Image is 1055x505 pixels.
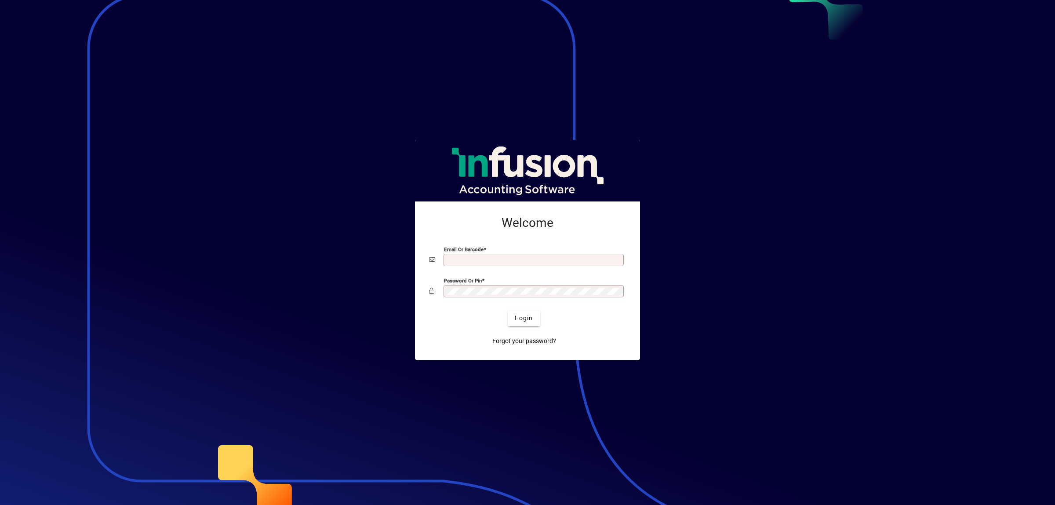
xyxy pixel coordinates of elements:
h2: Welcome [429,216,626,231]
button: Login [508,311,540,326]
mat-label: Password or Pin [444,277,482,283]
a: Forgot your password? [489,333,560,349]
mat-label: Email or Barcode [444,246,484,252]
span: Login [515,314,533,323]
span: Forgot your password? [492,337,556,346]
